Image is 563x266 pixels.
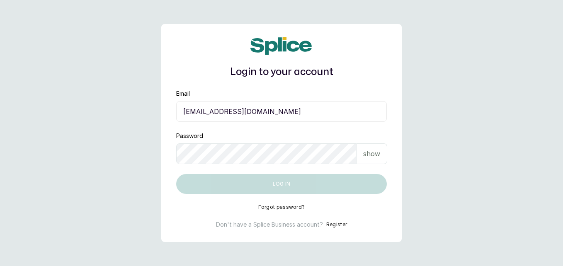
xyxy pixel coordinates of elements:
[326,220,347,229] button: Register
[176,89,190,98] label: Email
[176,65,387,80] h1: Login to your account
[176,174,387,194] button: Log in
[363,149,380,159] p: show
[176,132,203,140] label: Password
[216,220,323,229] p: Don't have a Splice Business account?
[176,101,387,122] input: email@acme.com
[258,204,305,210] button: Forgot password?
